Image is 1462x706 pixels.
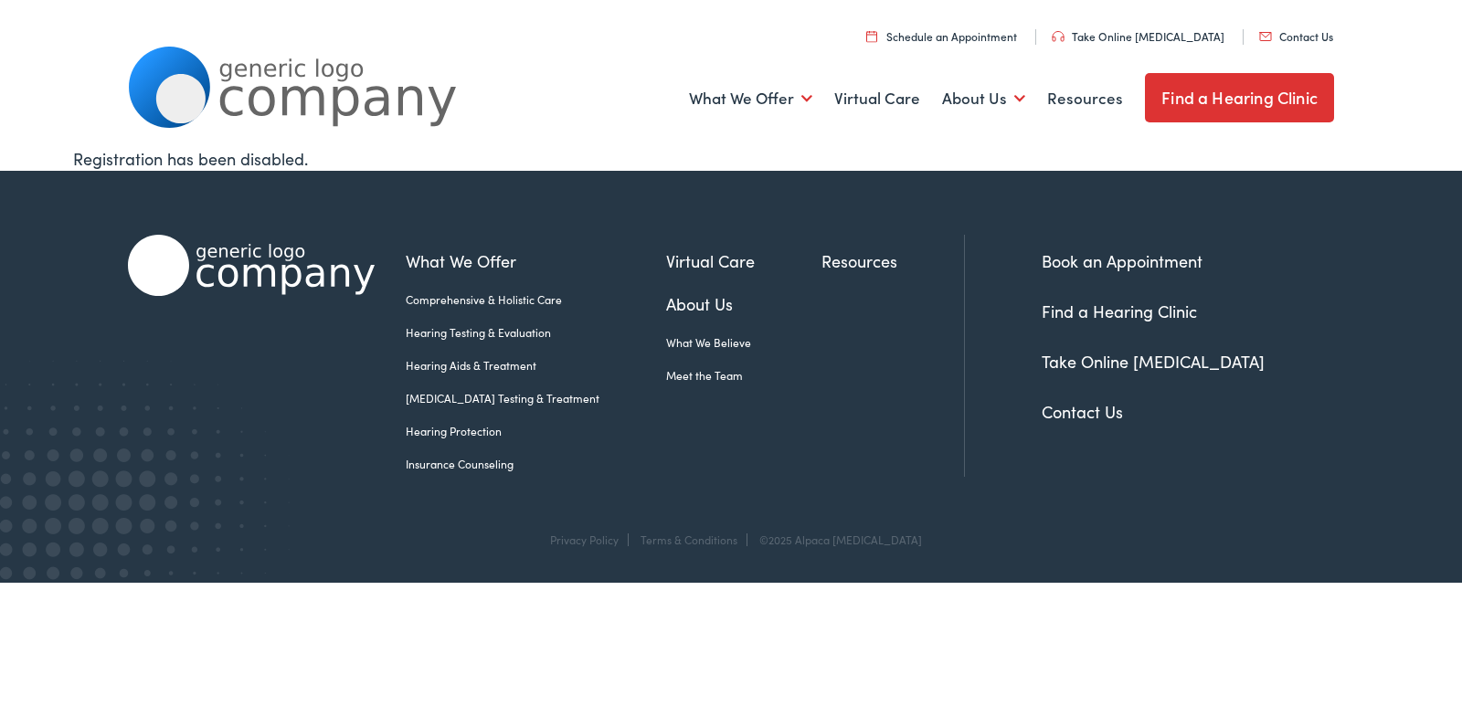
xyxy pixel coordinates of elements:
a: Hearing Protection [406,423,666,439]
a: Meet the Team [666,367,821,384]
a: Find a Hearing Clinic [1042,300,1197,322]
a: Contact Us [1259,28,1333,44]
a: Resources [1047,65,1123,132]
a: Privacy Policy [550,532,619,547]
a: What We Believe [666,334,821,351]
a: What We Offer [406,248,666,273]
a: Comprehensive & Holistic Care [406,291,666,308]
img: utility icon [1052,31,1065,42]
a: About Us [942,65,1025,132]
div: ©2025 Alpaca [MEDICAL_DATA] [750,533,922,546]
a: Book an Appointment [1042,249,1202,272]
img: utility icon [1259,32,1272,41]
a: Virtual Care [834,65,920,132]
a: Take Online [MEDICAL_DATA] [1052,28,1224,44]
img: utility icon [866,30,877,42]
a: Find a Hearing Clinic [1145,73,1334,122]
a: Hearing Aids & Treatment [406,357,666,374]
a: Virtual Care [666,248,821,273]
a: Take Online [MEDICAL_DATA] [1042,350,1265,373]
a: Schedule an Appointment [866,28,1017,44]
div: Registration has been disabled. [73,146,1389,171]
a: Insurance Counseling [406,456,666,472]
a: What We Offer [689,65,812,132]
a: [MEDICAL_DATA] Testing & Treatment [406,390,666,406]
a: Hearing Testing & Evaluation [406,324,666,341]
a: Contact Us [1042,400,1123,423]
a: About Us [666,291,821,316]
a: Terms & Conditions [641,532,737,547]
img: Alpaca Audiology [128,235,375,296]
a: Resources [821,248,964,273]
